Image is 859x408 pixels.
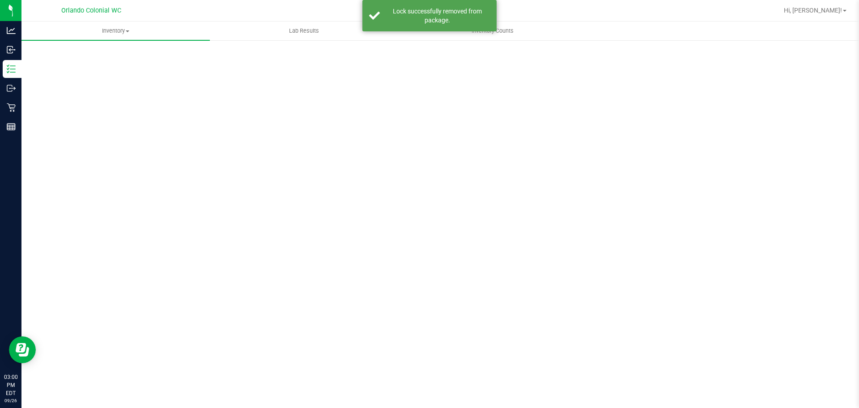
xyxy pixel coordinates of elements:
[784,7,842,14] span: Hi, [PERSON_NAME]!
[385,7,490,25] div: Lock successfully removed from package.
[4,373,17,397] p: 03:00 PM EDT
[21,21,210,40] a: Inventory
[61,7,121,14] span: Orlando Colonial WC
[7,45,16,54] inline-svg: Inbound
[7,26,16,35] inline-svg: Analytics
[7,122,16,131] inline-svg: Reports
[277,27,331,35] span: Lab Results
[210,21,398,40] a: Lab Results
[7,84,16,93] inline-svg: Outbound
[9,336,36,363] iframe: Resource center
[21,27,210,35] span: Inventory
[7,103,16,112] inline-svg: Retail
[7,64,16,73] inline-svg: Inventory
[4,397,17,404] p: 09/26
